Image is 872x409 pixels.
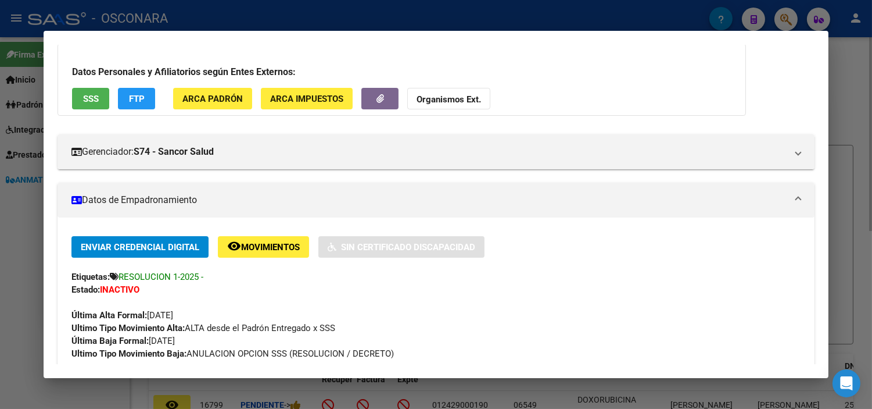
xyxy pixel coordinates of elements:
h3: Datos Personales y Afiliatorios según Entes Externos: [72,65,731,79]
span: SSS [83,94,99,104]
span: ALTA desde el Padrón Entregado x SSS [71,323,335,333]
span: Enviar Credencial Digital [81,242,199,252]
span: FTP [129,94,145,104]
span: [DATE] [71,336,175,346]
button: ARCA Padrón [173,88,252,109]
span: Sin Certificado Discapacidad [341,242,475,252]
mat-expansion-panel-header: Gerenciador:S74 - Sancor Salud [58,134,814,169]
span: RESOLUCION 1-2025 - [119,272,203,282]
span: [DATE] [71,310,173,321]
button: FTP [118,88,155,109]
strong: Etiquetas: [71,272,110,282]
button: SSS [72,88,109,109]
strong: Ultimo Tipo Movimiento Alta: [71,323,185,333]
strong: Última Baja Formal: [71,336,149,346]
button: Movimientos [218,236,309,258]
strong: S74 - Sancor Salud [134,145,214,159]
strong: Última Alta Formal: [71,310,147,321]
mat-expansion-panel-header: Datos de Empadronamiento [58,183,814,218]
button: Enviar Credencial Digital [71,236,209,258]
strong: Ultimo Tipo Movimiento Baja: [71,348,186,359]
strong: Organismos Ext. [417,94,481,105]
strong: Estado: [71,284,100,295]
button: Organismos Ext. [407,88,490,109]
div: Open Intercom Messenger [832,369,860,397]
span: ANULACION OPCION SSS (RESOLUCION / DECRETO) [71,348,394,359]
button: ARCA Impuestos [261,88,353,109]
span: Movimientos [241,242,300,252]
mat-icon: remove_red_eye [227,239,241,253]
strong: INACTIVO [100,284,139,295]
button: Sin Certificado Discapacidad [318,236,485,258]
mat-panel-title: Datos de Empadronamiento [71,193,787,207]
mat-panel-title: Gerenciador: [71,145,787,159]
span: ARCA Impuestos [270,94,343,104]
span: ARCA Padrón [182,94,243,104]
